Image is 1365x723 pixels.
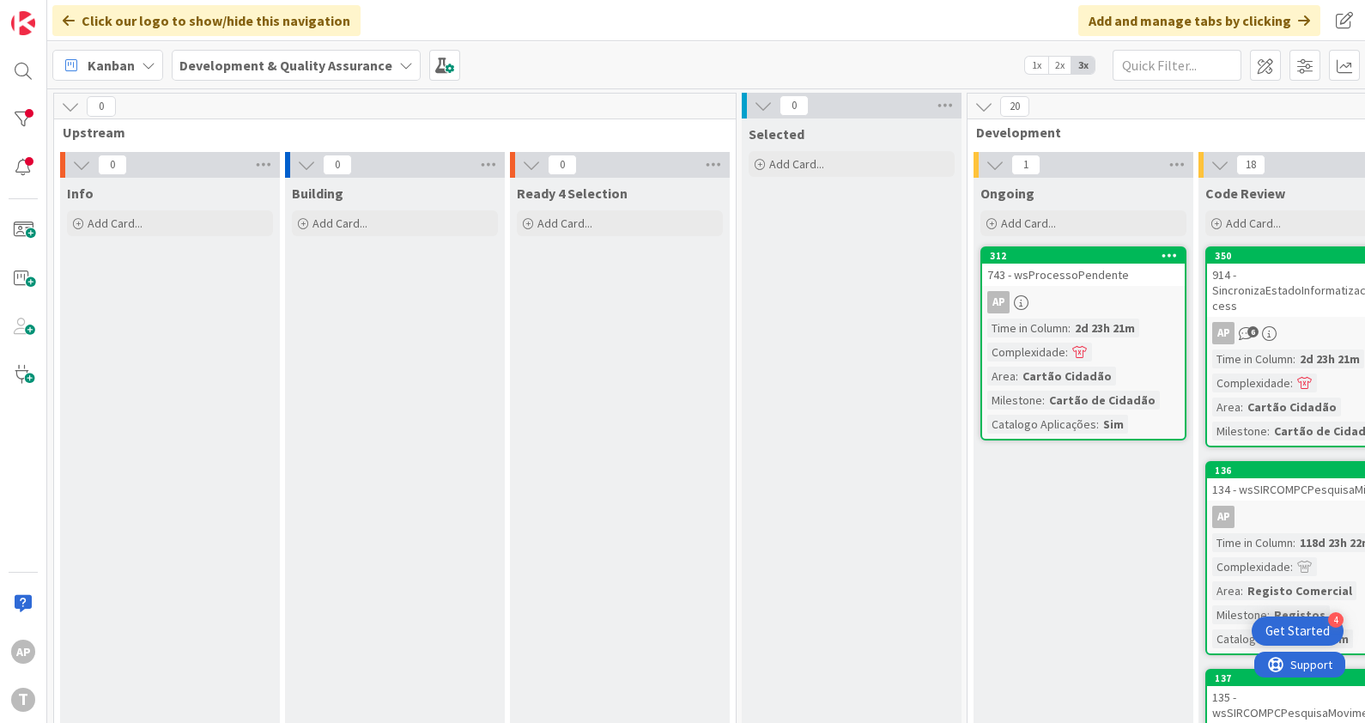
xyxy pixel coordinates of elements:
span: : [1267,422,1270,440]
span: 0 [323,155,352,175]
span: : [1068,319,1071,337]
span: : [1016,367,1018,386]
div: AP [982,291,1185,313]
div: Add and manage tabs by clicking [1078,5,1320,36]
span: 0 [548,155,577,175]
input: Quick Filter... [1113,50,1241,81]
div: Click our logo to show/hide this navigation [52,5,361,36]
div: Time in Column [1212,349,1293,368]
div: AP [11,640,35,664]
span: : [1241,398,1243,416]
div: 4 [1328,612,1344,628]
div: 2d 23h 21m [1071,319,1139,337]
div: AP [1212,322,1235,344]
span: Add Card... [769,156,824,172]
span: : [1042,391,1045,410]
div: AP [987,291,1010,313]
div: 312743 - wsProcessoPendente [982,248,1185,286]
span: 3x [1071,57,1095,74]
b: Development & Quality Assurance [179,57,392,74]
div: Time in Column [987,319,1068,337]
span: : [1293,533,1295,552]
span: : [1096,415,1099,434]
span: Selected [749,125,804,143]
div: Catalogo Aplicações [1212,629,1321,648]
span: Info [67,185,94,202]
div: Sim [1099,415,1128,434]
span: 20 [1000,96,1029,117]
span: : [1267,605,1270,624]
span: 1 [1011,155,1040,175]
span: 1x [1025,57,1048,74]
span: : [1293,349,1295,368]
span: : [1241,581,1243,600]
div: Area [987,367,1016,386]
div: AP [1212,506,1235,528]
span: 0 [98,155,127,175]
div: Open Get Started checklist, remaining modules: 4 [1252,617,1344,646]
span: Add Card... [1226,216,1281,231]
div: Catalogo Aplicações [987,415,1096,434]
span: Support [36,3,78,23]
div: 312 [982,248,1185,264]
div: Milestone [987,391,1042,410]
span: 2x [1048,57,1071,74]
div: T [11,688,35,712]
span: Upstream [63,124,714,141]
span: 0 [780,95,809,116]
span: Kanban [88,55,135,76]
span: : [1065,343,1068,361]
div: 2d 23h 21m [1295,349,1364,368]
div: 743 - wsProcessoPendente [982,264,1185,286]
img: Visit kanbanzone.com [11,11,35,35]
span: Ready 4 Selection [517,185,628,202]
span: Ongoing [980,185,1034,202]
div: Complexidade [987,343,1065,361]
div: Complexidade [1212,374,1290,392]
span: Code Review [1205,185,1285,202]
span: Building [292,185,343,202]
div: Milestone [1212,605,1267,624]
div: Cartão Cidadão [1243,398,1341,416]
div: Cartão de Cidadão [1045,391,1160,410]
span: : [1290,557,1293,576]
span: : [1290,374,1293,392]
span: Add Card... [1001,216,1056,231]
span: 6 [1247,326,1259,337]
div: Area [1212,398,1241,416]
div: Complexidade [1212,557,1290,576]
span: 18 [1236,155,1265,175]
div: Get Started [1265,623,1330,640]
div: Registo Comercial [1243,581,1356,600]
div: Time in Column [1212,533,1293,552]
span: Add Card... [312,216,367,231]
div: Area [1212,581,1241,600]
div: 312 [990,250,1185,262]
div: Cartão Cidadão [1018,367,1116,386]
div: Milestone [1212,422,1267,440]
span: Add Card... [88,216,143,231]
span: Add Card... [537,216,592,231]
div: Registos [1270,605,1330,624]
span: 0 [87,96,116,117]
